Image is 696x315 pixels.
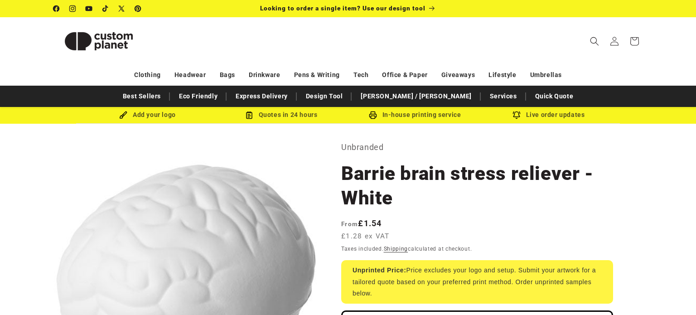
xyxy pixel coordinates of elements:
[348,109,482,121] div: In-house printing service
[341,244,613,253] div: Taxes included. calculated at checkout.
[214,109,348,121] div: Quotes in 24 hours
[382,67,427,83] a: Office & Paper
[585,31,604,51] summary: Search
[174,67,206,83] a: Headwear
[231,88,292,104] a: Express Delivery
[174,88,222,104] a: Eco Friendly
[220,67,235,83] a: Bags
[341,140,613,155] p: Unbranded
[341,161,613,210] h1: Barrie brain stress reliever - White
[531,88,578,104] a: Quick Quote
[245,111,253,119] img: Order Updates Icon
[353,67,368,83] a: Tech
[118,88,165,104] a: Best Sellers
[384,246,408,252] a: Shipping
[353,267,406,274] strong: Unprinted Price:
[119,111,127,119] img: Brush Icon
[341,260,613,304] div: Price excludes your logo and setup. Submit your artwork for a tailored quote based on your prefer...
[341,218,382,228] strong: £1.54
[530,67,562,83] a: Umbrellas
[441,67,475,83] a: Giveaways
[134,67,161,83] a: Clothing
[356,88,476,104] a: [PERSON_NAME] / [PERSON_NAME]
[301,88,348,104] a: Design Tool
[294,67,340,83] a: Pens & Writing
[260,5,425,12] span: Looking to order a single item? Use our design tool
[369,111,377,119] img: In-house printing
[485,88,522,104] a: Services
[249,67,280,83] a: Drinkware
[81,109,214,121] div: Add your logo
[50,17,148,65] a: Custom Planet
[512,111,521,119] img: Order updates
[482,109,615,121] div: Live order updates
[488,67,516,83] a: Lifestyle
[341,231,390,242] span: £1.28 ex VAT
[53,21,144,62] img: Custom Planet
[341,220,358,228] span: From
